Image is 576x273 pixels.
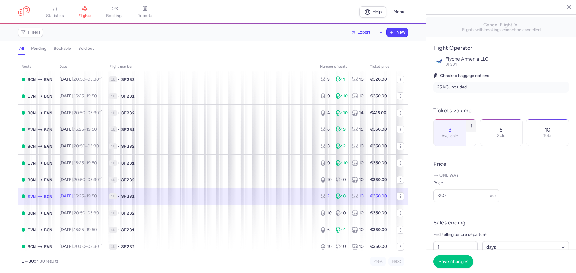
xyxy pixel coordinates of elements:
label: Price [433,180,499,187]
div: 0 [320,93,331,99]
span: EVN [44,210,52,216]
button: Export [347,28,374,37]
div: 10 [352,193,363,199]
th: number of seats [316,62,367,71]
div: 0 [320,160,331,166]
h4: Sales ending [433,219,466,226]
span: 3F231 [121,126,135,132]
strong: €320.00 [370,77,387,82]
span: Flights with bookings cannot be cancelled [431,28,571,32]
span: EVN [28,126,36,133]
span: • [118,193,120,199]
span: EVN [28,160,36,166]
strong: €350.00 [370,144,387,149]
span: BCN [44,193,52,200]
span: Cancel Flight [431,22,571,28]
div: 9 [320,76,331,82]
span: 1L [109,76,117,82]
th: Ticket price [367,62,393,71]
span: eur [490,193,496,198]
span: statistics [46,13,64,19]
a: Help [359,6,386,18]
span: 3F231 [121,160,135,166]
span: 1L [109,210,117,216]
div: 0 [336,244,347,250]
span: New [396,30,405,35]
div: 8 [336,193,347,199]
span: • [118,126,120,132]
span: 3F231 [121,93,135,99]
span: BCN [28,143,36,150]
div: 6 [320,126,331,132]
span: bookings [106,13,124,19]
span: 3F232 [121,76,135,82]
span: – [74,144,102,149]
div: 10 [352,160,363,166]
span: EVN [44,243,52,250]
time: 03:30 [88,144,102,149]
span: 1L [109,177,117,183]
time: 16:25 [74,93,84,99]
span: EVN [44,110,52,116]
a: CitizenPlane red outlined logo [18,6,30,17]
span: – [74,77,102,82]
th: Flight number [106,62,316,71]
div: 10 [352,244,363,250]
div: 14 [352,110,363,116]
a: bookings [100,5,130,19]
time: 03:30 [88,77,102,82]
span: EVN [28,93,36,99]
div: 10 [336,160,347,166]
span: 3F232 [121,210,135,216]
p: 8 [499,127,503,133]
span: [DATE], [59,127,97,132]
time: 19:50 [86,93,97,99]
span: EVN [44,76,52,83]
div: 10 [352,210,363,216]
span: – [74,160,97,165]
span: [DATE], [59,77,102,82]
span: 1L [109,126,117,132]
img: Flyone Armenia LLC logo [433,56,443,66]
p: Sold [497,133,505,138]
div: 10 [336,110,347,116]
div: 2 [320,193,331,199]
h4: bookable [54,46,71,51]
span: [DATE], [59,194,97,199]
sup: +1 [99,243,102,247]
strong: €350.00 [370,244,387,249]
span: [DATE], [59,177,102,182]
button: Filters [18,28,43,37]
span: reports [137,13,152,19]
span: 1L [109,143,117,149]
strong: €350.00 [370,93,387,99]
h4: Price [433,161,569,168]
span: – [74,210,102,215]
span: – [74,177,102,182]
span: – [74,93,97,99]
time: 20:50 [74,210,85,215]
strong: €350.00 [370,177,387,182]
span: [DATE], [59,93,97,99]
div: 10 [336,93,347,99]
h4: Flight Operator [433,45,569,52]
div: 10 [352,227,363,233]
time: 20:50 [74,110,85,115]
strong: 1 – 30 [22,259,34,264]
button: Menu [390,6,408,18]
time: 16:25 [74,227,84,232]
button: Next [388,257,404,266]
span: EVN [28,193,36,200]
span: • [118,143,120,149]
time: 20:50 [74,77,85,82]
time: 20:50 [74,244,85,249]
span: [DATE], [59,144,102,149]
strong: €350.00 [370,127,387,132]
div: 10 [352,76,363,82]
span: 1L [109,93,117,99]
time: 03:30 [88,177,102,182]
span: 3F231 [121,193,135,199]
strong: €350.00 [370,210,387,215]
span: • [118,160,120,166]
h5: Checked baggage options [433,72,569,79]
